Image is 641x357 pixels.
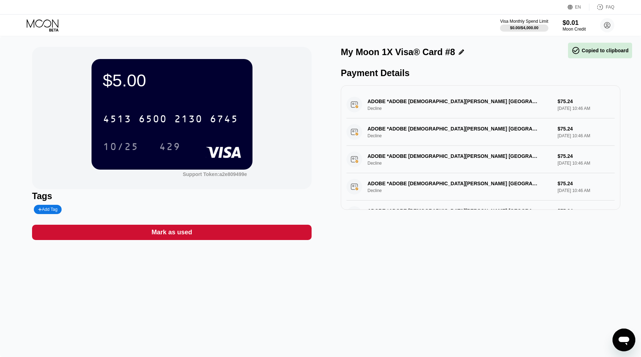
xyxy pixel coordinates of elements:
div: $0.01Moon Credit [563,19,586,32]
div: My Moon 1X Visa® Card #8 [341,47,455,57]
div: 10/25 [98,138,144,155]
div: Tags [32,191,312,201]
div: 10/25 [103,142,139,153]
div: Mark as used [151,228,192,236]
div: 6745 [210,114,238,126]
div: Support Token: a2e809499e [183,171,247,177]
div: 2130 [174,114,203,126]
div: 4513 [103,114,131,126]
div: $0.01 [563,19,586,27]
iframe: Button to launch messaging window [613,329,635,351]
div: 4513650021306745 [99,110,243,128]
div: EN [568,4,589,11]
div: Add Tag [34,205,62,214]
div: $0.00 / $4,000.00 [510,26,538,30]
div: Visa Monthly Spend Limit [500,19,548,24]
div: Mark as used [32,225,312,240]
span:  [572,46,580,55]
div: Support Token:a2e809499e [183,171,247,177]
div: $5.00 [103,70,241,90]
div: 6500 [139,114,167,126]
div: 429 [154,138,186,155]
div: Visa Monthly Spend Limit$0.00/$4,000.00 [500,19,548,32]
div: Copied to clipboard [572,46,629,55]
div: Payment Details [341,68,620,78]
div: FAQ [606,5,614,10]
div: Moon Credit [563,27,586,32]
div: EN [575,5,581,10]
div: FAQ [589,4,614,11]
div: Add Tag [38,207,57,212]
div: 429 [159,142,181,153]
